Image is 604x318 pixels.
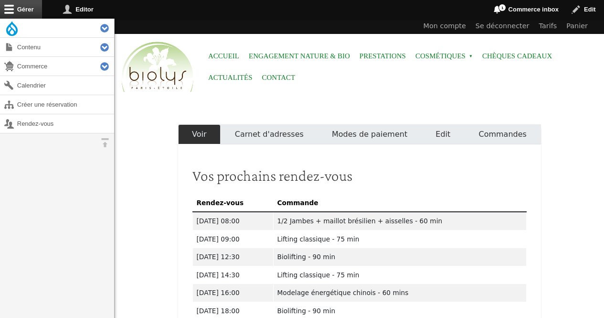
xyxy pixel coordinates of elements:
[465,124,541,144] a: Commandes
[197,289,240,296] time: [DATE] 16:00
[95,133,114,152] button: Orientation horizontale
[419,19,471,34] a: Mon compte
[482,45,552,67] a: Chèques cadeaux
[273,266,526,284] td: Lifting classique - 75 min
[534,19,562,34] a: Tarifs
[178,124,221,144] a: Voir
[119,40,196,95] img: Accueil
[249,45,350,67] a: Engagement Nature & Bio
[197,235,240,243] time: [DATE] 09:00
[178,124,541,144] nav: Onglets
[262,67,296,88] a: Contact
[471,19,534,34] a: Se déconnecter
[197,253,240,261] time: [DATE] 12:30
[360,45,406,67] a: Prestations
[273,194,526,212] th: Commande
[415,45,473,67] span: Cosmétiques
[273,284,526,302] td: Modelage énergétique chinois - 60 mins
[422,124,465,144] a: Edit
[115,19,604,100] header: Entête du site
[318,124,421,144] a: Modes de paiement
[197,307,240,315] time: [DATE] 18:00
[197,271,240,279] time: [DATE] 14:30
[469,55,473,58] span: »
[208,67,253,88] a: Actualités
[208,45,239,67] a: Accueil
[562,19,593,34] a: Panier
[498,4,506,11] span: 1
[273,212,526,230] td: 1/2 Jambes + maillot brésilien + aisselles - 60 min
[221,124,318,144] a: Carnet d'adresses
[197,217,240,225] time: [DATE] 08:00
[273,248,526,266] td: Biolifting - 90 min
[273,230,526,248] td: Lifting classique - 75 min
[192,194,273,212] th: Rendez-vous
[192,166,527,185] h2: Vos prochains rendez-vous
